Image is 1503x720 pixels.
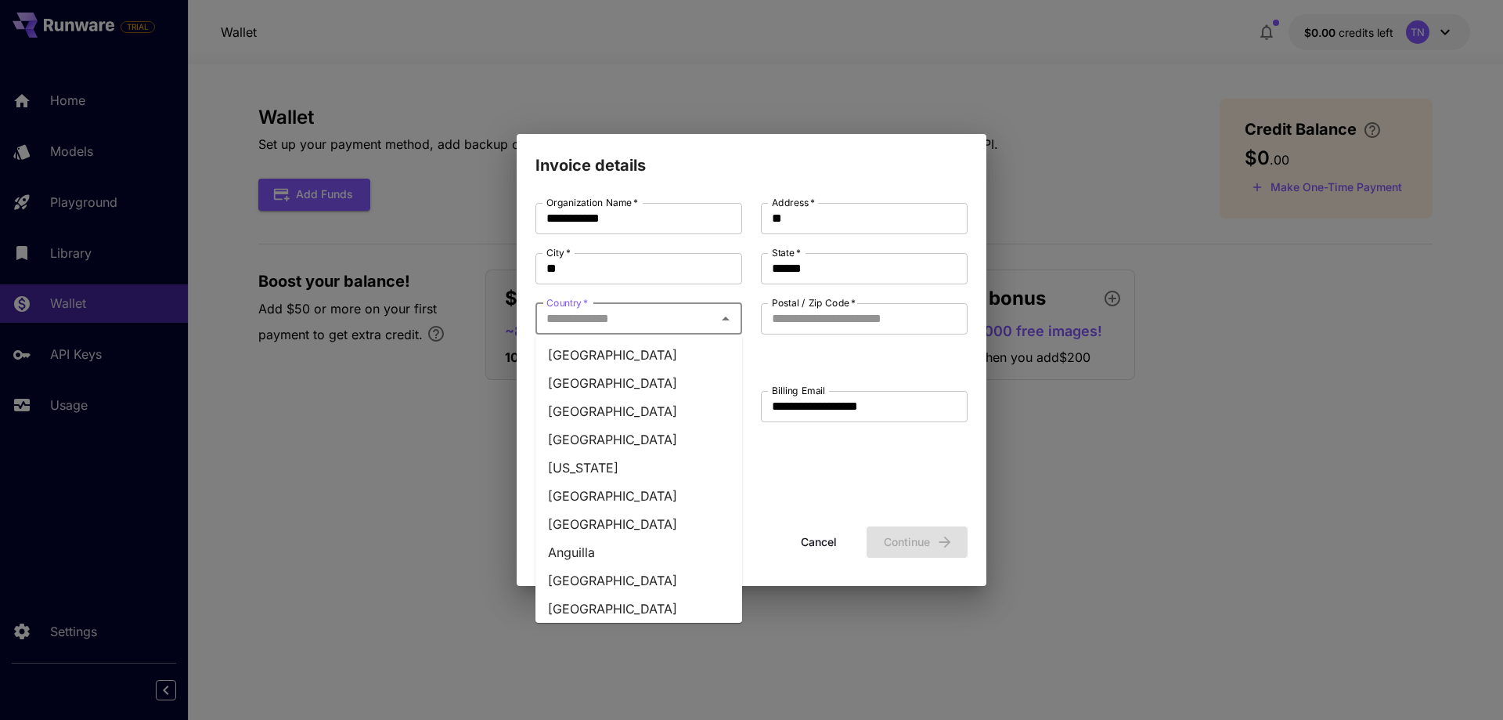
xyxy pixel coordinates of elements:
li: Anguilla [535,538,742,566]
button: Cancel [784,526,854,559]
label: Address [772,196,815,209]
label: Postal / Zip Code [772,296,856,309]
li: [GEOGRAPHIC_DATA] [535,369,742,397]
button: Close [715,308,737,330]
label: Organization Name [546,196,638,209]
li: [GEOGRAPHIC_DATA] [535,397,742,425]
h2: Invoice details [517,134,986,178]
li: [GEOGRAPHIC_DATA] [535,595,742,623]
li: [GEOGRAPHIC_DATA] [535,482,742,510]
label: Country [546,296,588,309]
li: [US_STATE] [535,454,742,482]
label: State [772,246,801,259]
label: City [546,246,571,259]
li: [GEOGRAPHIC_DATA] [535,510,742,538]
li: [GEOGRAPHIC_DATA] [535,425,742,454]
label: Billing Email [772,384,825,397]
li: [GEOGRAPHIC_DATA] [535,566,742,595]
li: [GEOGRAPHIC_DATA] [535,341,742,369]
